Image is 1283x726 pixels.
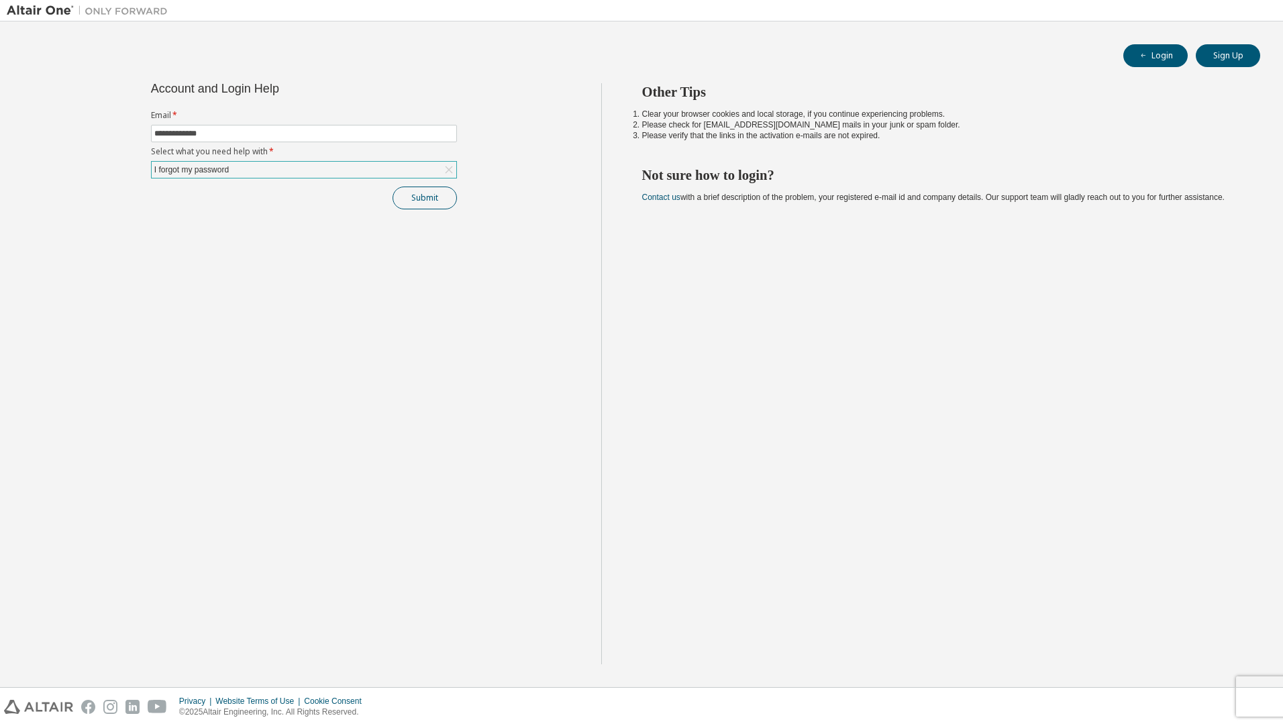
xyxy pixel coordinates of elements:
[151,110,457,121] label: Email
[642,130,1237,141] li: Please verify that the links in the activation e-mails are not expired.
[103,700,117,714] img: instagram.svg
[1123,44,1188,67] button: Login
[152,162,231,177] div: I forgot my password
[304,696,369,707] div: Cookie Consent
[4,700,73,714] img: altair_logo.svg
[179,707,370,718] p: © 2025 Altair Engineering, Inc. All Rights Reserved.
[393,187,457,209] button: Submit
[642,119,1237,130] li: Please check for [EMAIL_ADDRESS][DOMAIN_NAME] mails in your junk or spam folder.
[7,4,174,17] img: Altair One
[179,696,215,707] div: Privacy
[642,109,1237,119] li: Clear your browser cookies and local storage, if you continue experiencing problems.
[642,193,1225,202] span: with a brief description of the problem, your registered e-mail id and company details. Our suppo...
[215,696,304,707] div: Website Terms of Use
[642,193,680,202] a: Contact us
[642,166,1237,184] h2: Not sure how to login?
[151,146,457,157] label: Select what you need help with
[148,700,167,714] img: youtube.svg
[152,162,456,178] div: I forgot my password
[642,83,1237,101] h2: Other Tips
[125,700,140,714] img: linkedin.svg
[151,83,396,94] div: Account and Login Help
[1196,44,1260,67] button: Sign Up
[81,700,95,714] img: facebook.svg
